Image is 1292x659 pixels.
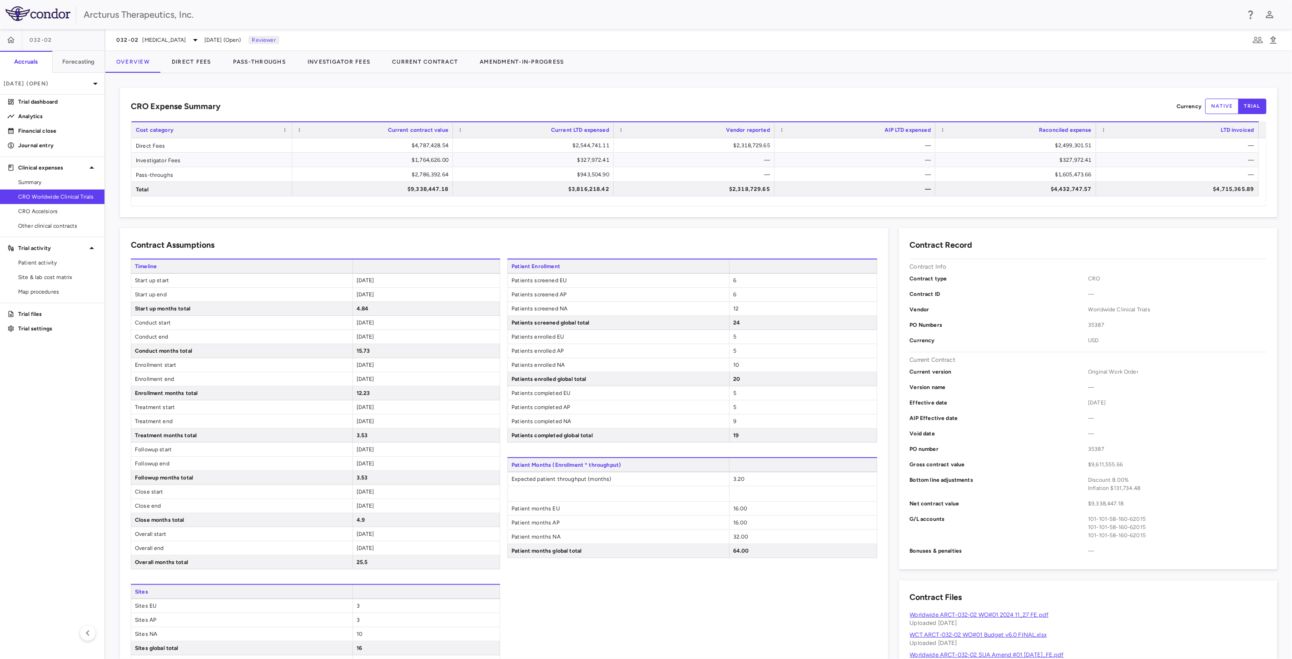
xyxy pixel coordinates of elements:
[357,348,370,354] span: 15.73
[131,372,353,386] span: Enrollment end
[733,348,736,354] span: 5
[733,305,739,312] span: 12
[1088,484,1267,492] div: Inflation $131,734.48
[1088,321,1267,329] span: 35387
[131,641,353,655] span: Sites global total
[910,383,1088,391] p: Version name
[1088,290,1267,298] span: —
[62,58,95,66] h6: Forecasting
[1177,102,1202,110] p: Currency
[461,138,609,153] div: $2,544,741.11
[204,36,241,44] span: [DATE] (Open)
[161,51,222,73] button: Direct Fees
[357,334,374,340] span: [DATE]
[622,167,770,182] div: —
[18,259,97,267] span: Patient activity
[105,51,161,73] button: Overview
[357,432,368,439] span: 3.53
[18,193,97,201] span: CRO Worldwide Clinical Trials
[300,153,448,167] div: $1,764,626.00
[357,645,362,651] span: 16
[300,182,448,196] div: $9,338,447.18
[733,320,740,326] span: 24
[131,414,353,428] span: Treatment end
[131,613,353,627] span: Sites AP
[508,330,729,344] span: Patients enrolled EU
[18,288,97,296] span: Map procedures
[1039,127,1092,133] span: Reconciled expense
[131,330,353,344] span: Conduct end
[357,277,374,284] span: [DATE]
[508,386,729,400] span: Patients completed EU
[131,358,353,372] span: Enrollment start
[733,376,740,382] span: 20
[910,651,1064,658] a: Worldwide ARCT-032-02 SUA Amend #01 [DATE]_FE.pdf
[733,390,736,396] span: 5
[1104,153,1254,167] div: —
[733,548,749,554] span: 64.00
[1221,127,1254,133] span: LTD invoiced
[357,376,374,382] span: [DATE]
[131,471,353,484] span: Followup months total
[131,302,353,315] span: Start up months total
[1088,547,1267,555] span: —
[508,344,729,358] span: Patients enrolled AP
[910,336,1088,344] p: Currency
[131,599,353,613] span: Sites EU
[143,36,186,44] span: [MEDICAL_DATA]
[508,429,729,442] span: Patients completed global total
[910,263,947,271] p: Contract Info
[357,617,360,623] span: 3
[1088,383,1267,391] span: —
[357,489,374,495] span: [DATE]
[910,305,1088,314] p: Vendor
[357,474,368,481] span: 3.53
[131,555,353,569] span: Overall months total
[461,167,609,182] div: $943,504.90
[910,476,1088,492] p: Bottom line adjustments
[1088,399,1267,407] span: [DATE]
[388,127,448,133] span: Current contract value
[910,460,1088,469] p: Gross contract value
[622,182,770,196] div: $2,318,729.65
[1088,414,1267,422] span: —
[131,386,353,400] span: Enrollment months total
[733,505,748,512] span: 16.00
[551,127,609,133] span: Current LTD expensed
[222,51,297,73] button: Pass-Throughs
[508,358,729,372] span: Patients enrolled NA
[357,305,369,312] span: 4.84
[357,460,374,467] span: [DATE]
[18,222,97,230] span: Other clinical contracts
[357,503,374,509] span: [DATE]
[131,400,353,414] span: Treatment start
[1088,336,1267,344] span: USD
[357,390,370,396] span: 12.23
[357,404,374,410] span: [DATE]
[910,290,1088,298] p: Contract ID
[910,414,1088,422] p: AIP Effective date
[18,141,97,150] p: Journal entry
[910,429,1088,438] p: Void date
[733,277,736,284] span: 6
[1088,523,1267,531] div: 101-101-58-160-62015
[18,273,97,281] span: Site & lab cost matrix
[18,98,97,106] p: Trial dashboard
[1088,460,1267,469] span: $9,611,555.66
[131,260,353,273] span: Timeline
[910,321,1088,329] p: PO Numbers
[1088,499,1267,508] span: $9,338,447.18
[910,275,1088,283] p: Contract type
[508,414,729,428] span: Patients completed NA
[300,167,448,182] div: $2,786,392.64
[733,432,739,439] span: 19
[910,356,955,364] p: Current Contract
[18,207,97,215] span: CRO Accelsiors
[18,112,97,120] p: Analytics
[131,138,292,152] div: Direct Fees
[4,80,90,88] p: [DATE] (Open)
[18,244,86,252] p: Trial activity
[508,530,729,544] span: Patient months NA
[136,127,174,133] span: Cost category
[910,515,1088,539] p: G/L accounts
